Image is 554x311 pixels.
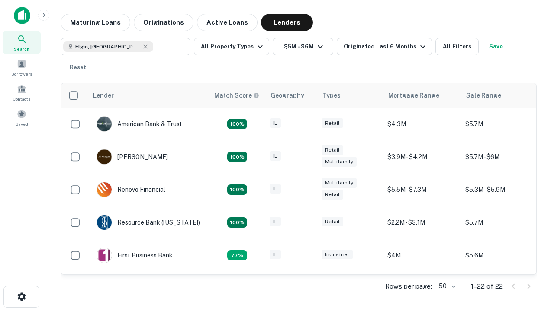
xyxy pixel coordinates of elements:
div: IL [270,118,281,128]
div: [PERSON_NAME] [97,149,168,165]
img: picture [97,182,112,197]
span: Elgin, [GEOGRAPHIC_DATA], [GEOGRAPHIC_DATA] [75,43,140,51]
span: Borrowers [11,70,32,77]
p: Rows per page: [385,281,432,292]
div: IL [270,151,281,161]
img: picture [97,117,112,131]
button: All Filters [435,38,479,55]
a: Contacts [3,81,41,104]
th: Geography [265,83,317,108]
div: American Bank & Trust [97,116,182,132]
td: $5.3M - $5.9M [461,173,539,206]
div: IL [270,184,281,194]
button: Originations [134,14,193,31]
img: picture [97,149,112,164]
div: Capitalize uses an advanced AI algorithm to match your search with the best lender. The match sco... [214,91,259,100]
button: Originated Last 6 Months [337,38,432,55]
td: $5.1M [461,272,539,305]
div: Retail [322,118,343,128]
div: Matching Properties: 4, hasApolloMatch: undefined [227,152,247,162]
div: Retail [322,145,343,155]
button: $5M - $6M [273,38,333,55]
div: Multifamily [322,157,357,167]
span: Contacts [13,95,30,102]
td: $5.7M [461,108,539,140]
div: Geography [271,90,304,101]
div: Types [322,90,341,101]
div: Resource Bank ([US_STATE]) [97,215,200,230]
div: Mortgage Range [388,90,439,101]
div: IL [270,217,281,227]
td: $4.3M [383,108,461,140]
a: Search [3,31,41,54]
th: Capitalize uses an advanced AI algorithm to match your search with the best lender. The match sco... [209,83,265,108]
div: 50 [435,280,457,292]
a: Saved [3,106,41,129]
td: $3.9M - $4.2M [383,140,461,173]
p: 1–22 of 22 [471,281,503,292]
th: Sale Range [461,83,539,108]
div: Originated Last 6 Months [344,41,428,52]
h6: Match Score [214,91,258,100]
button: Active Loans [197,14,258,31]
div: Matching Properties: 7, hasApolloMatch: undefined [227,119,247,129]
div: IL [270,250,281,260]
td: $3.1M [383,272,461,305]
td: $2.2M - $3.1M [383,206,461,239]
td: $5.5M - $7.3M [383,173,461,206]
img: capitalize-icon.png [14,7,30,24]
div: Matching Properties: 3, hasApolloMatch: undefined [227,250,247,260]
button: Reset [64,59,92,76]
div: Matching Properties: 4, hasApolloMatch: undefined [227,217,247,228]
div: Multifamily [322,178,357,188]
th: Lender [88,83,209,108]
span: Search [14,45,29,52]
div: Industrial [322,250,353,260]
button: Maturing Loans [61,14,130,31]
div: Matching Properties: 4, hasApolloMatch: undefined [227,184,247,195]
th: Types [317,83,383,108]
div: First Business Bank [97,248,173,263]
td: $5.6M [461,239,539,272]
img: picture [97,215,112,230]
span: Saved [16,121,28,127]
button: All Property Types [194,38,269,55]
div: Sale Range [466,90,501,101]
th: Mortgage Range [383,83,461,108]
button: Lenders [261,14,313,31]
a: Borrowers [3,56,41,79]
img: picture [97,248,112,263]
td: $4M [383,239,461,272]
div: Retail [322,190,343,200]
td: $5.7M - $6M [461,140,539,173]
div: Retail [322,217,343,227]
div: Renovo Financial [97,182,165,197]
button: Save your search to get updates of matches that match your search criteria. [482,38,510,55]
iframe: Chat Widget [511,214,554,256]
div: Lender [93,90,114,101]
td: $5.7M [461,206,539,239]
